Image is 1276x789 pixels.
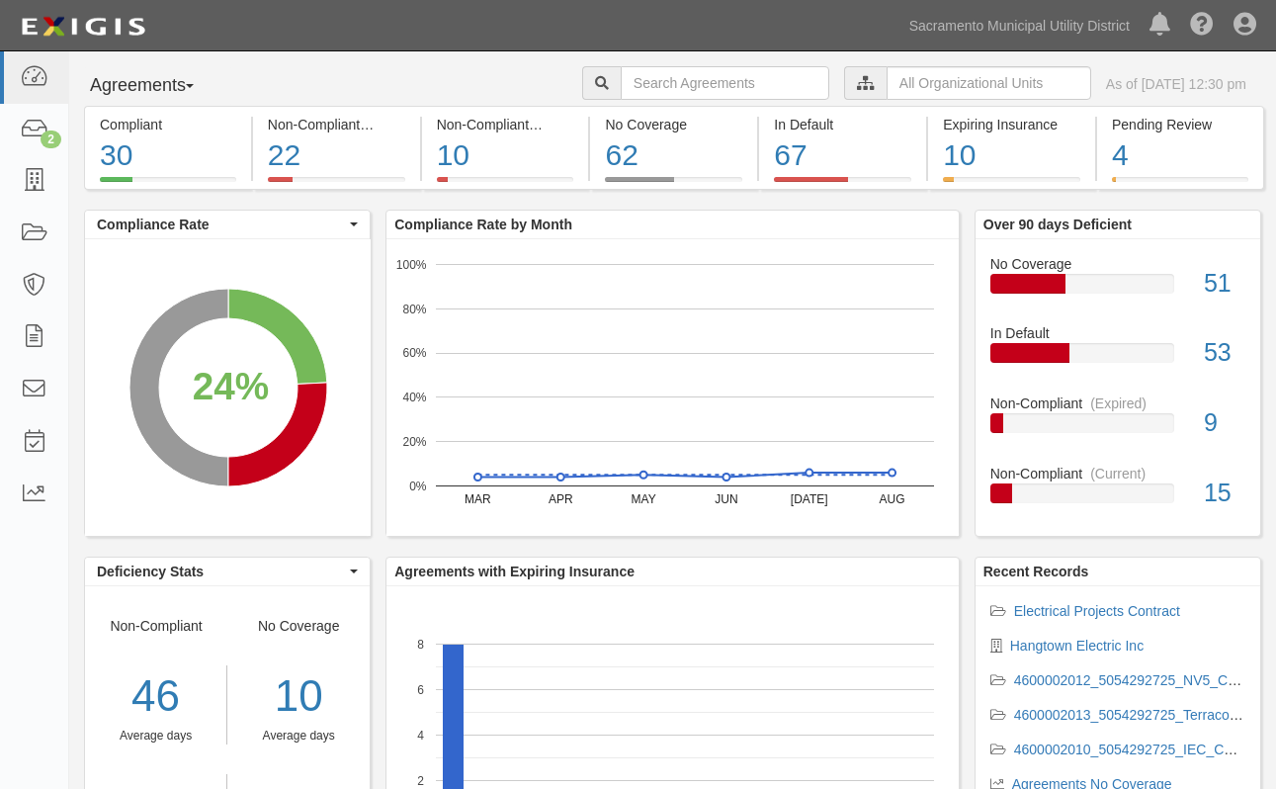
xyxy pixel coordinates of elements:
div: 10 [943,134,1080,177]
img: logo-5460c22ac91f19d4615b14bd174203de0afe785f0fc80cf4dbbc73dc1793850b.png [15,9,151,44]
div: 51 [1189,266,1260,302]
div: No Coverage [605,115,742,134]
b: Agreements with Expiring Insurance [394,564,635,579]
div: Non-Compliant (Expired) [437,115,574,134]
a: No Coverage62 [590,177,757,193]
a: Compliant30 [84,177,251,193]
span: Deficiency Stats [97,562,345,581]
div: Non-Compliant (Current) [268,115,405,134]
text: JUN [715,492,737,506]
div: 15 [1189,476,1260,511]
div: 10 [437,134,574,177]
div: 22 [268,134,405,177]
div: Average days [85,728,226,745]
div: 53 [1189,335,1260,371]
svg: A chart. [85,239,371,536]
text: 6 [418,682,425,696]
a: Non-Compliant(Current)22 [253,177,420,193]
text: MAR [465,492,491,506]
a: Non-Compliant(Expired)9 [990,394,1245,464]
div: Expiring Insurance [943,115,1080,134]
text: APR [549,492,573,506]
div: Non-Compliant [976,394,1260,413]
text: 4 [418,728,425,742]
div: 4 [1112,134,1248,177]
a: Non-Compliant(Current)15 [990,464,1245,519]
b: Over 90 days Deficient [983,217,1132,232]
div: (Current) [1090,464,1146,483]
button: Deficiency Stats [85,558,370,585]
div: 67 [774,134,911,177]
a: Non-Compliant(Expired)10 [422,177,589,193]
div: Average days [242,728,355,745]
b: Recent Records [983,564,1089,579]
div: Compliant [100,115,236,134]
text: 80% [403,302,427,315]
div: 62 [605,134,742,177]
text: MAY [632,492,656,506]
text: 2 [418,773,425,787]
div: 30 [100,134,236,177]
text: 100% [396,257,427,271]
div: 24% [193,359,270,413]
a: Hangtown Electric Inc [1010,638,1144,654]
div: 9 [1189,405,1260,441]
div: 46 [85,665,226,728]
a: No Coverage51 [990,254,1245,324]
button: Compliance Rate [85,211,370,238]
svg: A chart. [386,239,959,536]
text: [DATE] [791,492,828,506]
a: In Default53 [990,323,1245,394]
a: Pending Review4 [1097,177,1264,193]
a: Sacramento Municipal Utility District [899,6,1140,45]
a: Electrical Projects Contract [1014,603,1180,619]
div: As of [DATE] 12:30 pm [1106,74,1246,94]
div: 10 [242,665,355,728]
a: In Default67 [759,177,926,193]
span: Compliance Rate [97,215,345,234]
input: Search Agreements [621,66,829,100]
div: (Current) [368,115,423,134]
div: (Expired) [537,115,593,134]
i: Help Center - Complianz [1190,14,1214,38]
text: 20% [403,435,427,449]
text: 0% [409,479,427,492]
div: No Coverage [976,254,1260,274]
div: Non-Compliant [976,464,1260,483]
text: 8 [418,637,425,651]
text: 40% [403,391,427,404]
input: All Organizational Units [887,66,1091,100]
div: 2 [41,131,61,148]
div: Pending Review [1112,115,1248,134]
button: Agreements [84,66,232,106]
a: Expiring Insurance10 [928,177,1095,193]
div: (Expired) [1090,394,1147,413]
b: Compliance Rate by Month [394,217,572,232]
div: In Default [976,323,1260,343]
text: AUG [880,492,905,506]
text: 60% [403,346,427,360]
div: In Default [774,115,911,134]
